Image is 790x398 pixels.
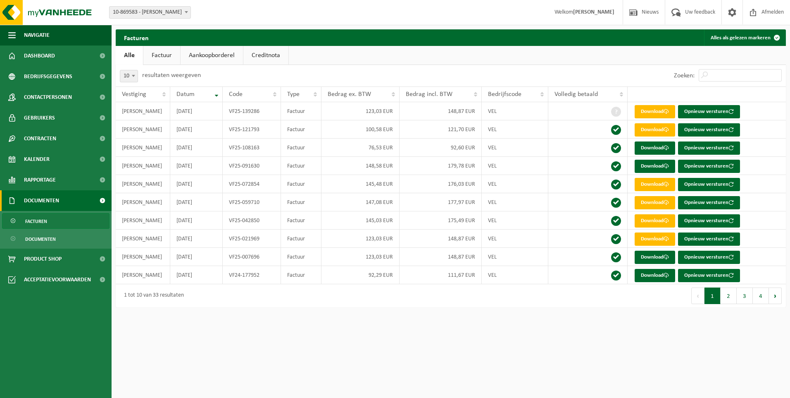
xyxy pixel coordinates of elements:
[281,102,321,120] td: Factuur
[488,91,521,98] span: Bedrijfscode
[400,211,482,230] td: 175,49 EUR
[243,46,288,65] a: Creditnota
[635,251,675,264] a: Download
[678,123,740,137] button: Opnieuw versturen
[24,87,72,108] span: Contactpersonen
[116,248,170,266] td: [PERSON_NAME]
[635,123,675,137] a: Download
[281,139,321,157] td: Factuur
[170,193,223,211] td: [DATE]
[170,139,223,157] td: [DATE]
[281,266,321,284] td: Factuur
[25,213,47,229] span: Facturen
[482,266,548,284] td: VEL
[321,139,400,157] td: 76,53 EUR
[635,160,675,173] a: Download
[229,91,243,98] span: Code
[281,120,321,139] td: Factuur
[482,211,548,230] td: VEL
[170,175,223,193] td: [DATE]
[482,175,548,193] td: VEL
[281,175,321,193] td: Factuur
[400,175,482,193] td: 176,03 EUR
[24,170,56,190] span: Rapportage
[223,120,281,139] td: VF25-121793
[482,230,548,248] td: VEL
[116,102,170,120] td: [PERSON_NAME]
[116,29,157,46] h2: Facturen
[281,193,321,211] td: Factuur
[635,141,675,155] a: Download
[482,193,548,211] td: VEL
[321,230,400,248] td: 123,03 EUR
[116,175,170,193] td: [PERSON_NAME]
[321,193,400,211] td: 147,08 EUR
[704,288,721,304] button: 1
[321,211,400,230] td: 145,03 EUR
[400,248,482,266] td: 148,87 EUR
[116,211,170,230] td: [PERSON_NAME]
[737,288,753,304] button: 3
[2,213,109,229] a: Facturen
[678,233,740,246] button: Opnieuw versturen
[321,102,400,120] td: 123,03 EUR
[24,149,50,170] span: Kalender
[635,105,675,118] a: Download
[691,288,704,304] button: Previous
[170,248,223,266] td: [DATE]
[116,46,143,65] a: Alle
[482,102,548,120] td: VEL
[482,120,548,139] td: VEL
[122,91,146,98] span: Vestiging
[281,211,321,230] td: Factuur
[223,230,281,248] td: VF25-021969
[176,91,195,98] span: Datum
[635,269,675,282] a: Download
[223,102,281,120] td: VF25-139286
[287,91,300,98] span: Type
[120,70,138,82] span: 10
[116,230,170,248] td: [PERSON_NAME]
[116,193,170,211] td: [PERSON_NAME]
[2,231,109,247] a: Documenten
[223,175,281,193] td: VF25-072854
[635,233,675,246] a: Download
[678,196,740,209] button: Opnieuw versturen
[24,128,56,149] span: Contracten
[674,72,695,79] label: Zoeken:
[223,266,281,284] td: VF24-177952
[406,91,452,98] span: Bedrag incl. BTW
[181,46,243,65] a: Aankoopborderel
[116,157,170,175] td: [PERSON_NAME]
[24,46,55,66] span: Dashboard
[769,288,782,304] button: Next
[281,157,321,175] td: Factuur
[24,108,55,128] span: Gebruikers
[109,7,190,18] span: 10-869583 - HELBIG - MARKE
[678,269,740,282] button: Opnieuw versturen
[24,269,91,290] span: Acceptatievoorwaarden
[109,6,191,19] span: 10-869583 - HELBIG - MARKE
[321,248,400,266] td: 123,03 EUR
[170,230,223,248] td: [DATE]
[635,214,675,228] a: Download
[554,91,598,98] span: Volledig betaald
[281,230,321,248] td: Factuur
[753,288,769,304] button: 4
[116,139,170,157] td: [PERSON_NAME]
[116,266,170,284] td: [PERSON_NAME]
[170,266,223,284] td: [DATE]
[482,139,548,157] td: VEL
[721,288,737,304] button: 2
[635,178,675,191] a: Download
[678,178,740,191] button: Opnieuw versturen
[321,157,400,175] td: 148,58 EUR
[223,139,281,157] td: VF25-108163
[170,102,223,120] td: [DATE]
[678,214,740,228] button: Opnieuw versturen
[223,193,281,211] td: VF25-059710
[400,230,482,248] td: 148,87 EUR
[170,120,223,139] td: [DATE]
[678,160,740,173] button: Opnieuw versturen
[143,46,180,65] a: Factuur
